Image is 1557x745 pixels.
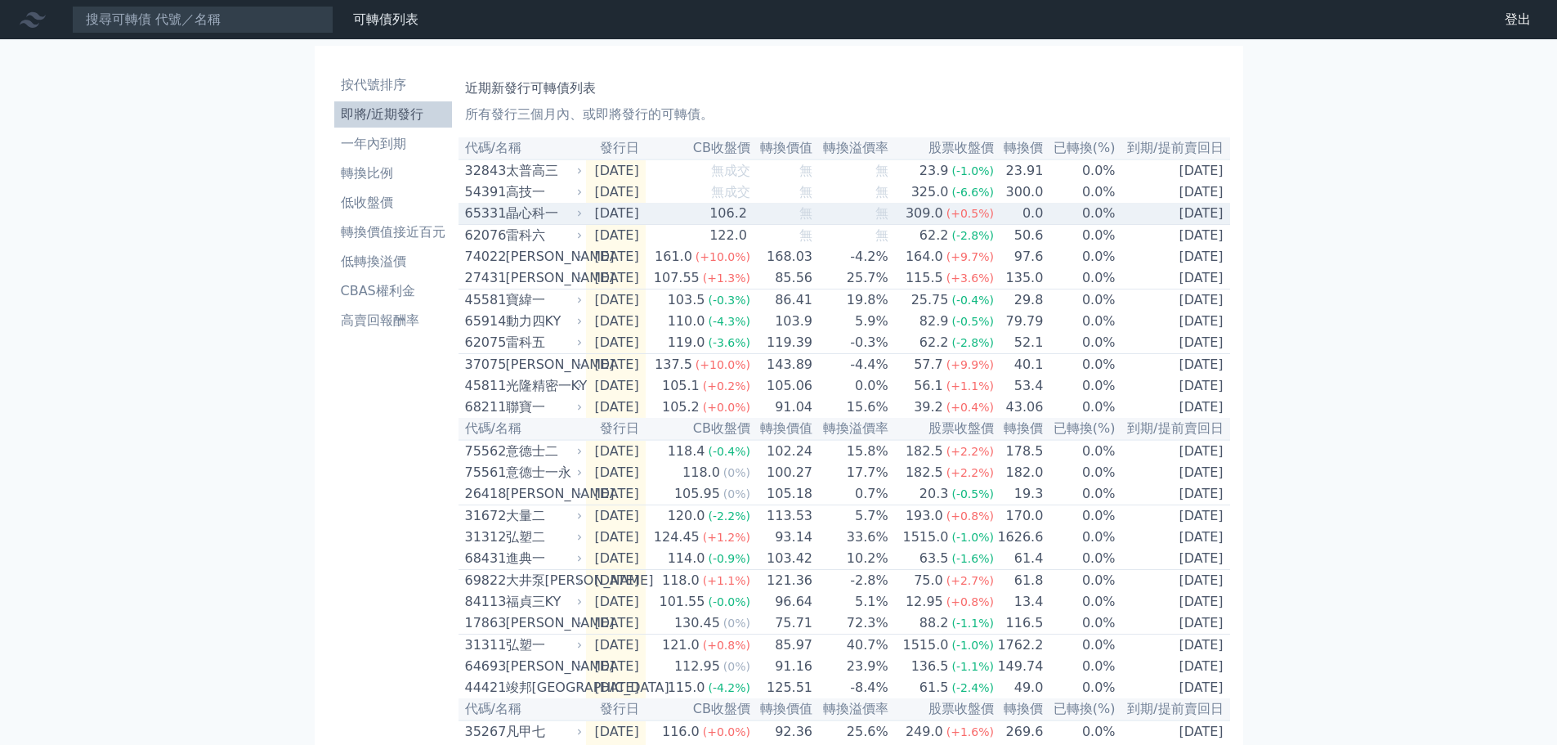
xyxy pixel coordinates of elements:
td: 0.0% [1044,332,1116,354]
a: 轉換比例 [334,160,452,186]
th: 發行日 [586,137,646,159]
span: (-0.5%) [951,487,994,500]
td: 0.0% [1044,159,1116,182]
td: 116.5 [995,613,1044,635]
td: [DATE] [1116,462,1230,483]
td: 0.0% [1044,354,1116,376]
div: 20.3 [916,484,952,504]
td: 182.0 [995,462,1044,483]
a: 一年內到期 [334,131,452,157]
td: [DATE] [1116,505,1230,527]
td: 19.8% [813,289,889,312]
td: 5.9% [813,311,889,332]
span: (+0.2%) [703,379,750,393]
td: [DATE] [586,203,646,225]
td: 102.24 [751,440,813,462]
td: 0.0% [1044,613,1116,635]
th: 發行日 [586,418,646,440]
div: 大井泵[PERSON_NAME] [506,571,579,590]
div: 325.0 [908,182,952,202]
td: [DATE] [586,354,646,376]
td: 85.97 [751,635,813,657]
td: 100.27 [751,462,813,483]
td: [DATE] [1116,159,1230,182]
td: 10.2% [813,548,889,570]
a: 轉換價值接近百元 [334,219,452,245]
th: 已轉換(%) [1044,137,1116,159]
span: 無 [799,184,812,200]
td: 97.6 [995,246,1044,267]
a: 按代號排序 [334,72,452,98]
td: 0.0% [1044,591,1116,613]
div: 意德士一永 [506,463,579,482]
div: 309.0 [902,204,946,223]
div: 高技一 [506,182,579,202]
div: [PERSON_NAME] [506,268,579,288]
div: 103.5 [664,290,709,310]
span: (+9.9%) [946,358,994,371]
td: [DATE] [586,570,646,592]
th: 到期/提前賣回日 [1116,418,1230,440]
div: 65331 [465,204,502,223]
div: 54391 [465,182,502,202]
td: [DATE] [586,440,646,462]
td: [DATE] [586,635,646,657]
td: 86.41 [751,289,813,312]
div: 45811 [465,376,502,396]
div: 62.2 [916,333,952,352]
div: 75.0 [910,571,946,590]
span: (+1.1%) [703,574,750,587]
span: (0%) [723,617,750,630]
span: (-2.2%) [708,509,750,523]
td: 19.3 [995,483,1044,505]
td: 113.53 [751,505,813,527]
td: [DATE] [1116,397,1230,418]
td: 0.0% [1044,462,1116,483]
td: 79.79 [995,311,1044,332]
td: 178.5 [995,440,1044,462]
h1: 近期新發行可轉債列表 [465,79,1224,98]
div: 31312 [465,527,502,547]
span: (+10.0%) [696,358,750,371]
th: CB收盤價 [646,418,751,440]
td: 15.8% [813,440,889,462]
div: 69822 [465,571,502,590]
td: 0.0% [1044,311,1116,332]
td: [DATE] [1116,225,1230,247]
span: (-1.1%) [951,617,994,630]
div: 45581 [465,290,502,310]
td: 0.0% [1044,225,1116,247]
th: 到期/提前賣回日 [1116,137,1230,159]
div: 161.0 [651,247,696,267]
div: 68431 [465,549,502,568]
td: 72.3% [813,613,889,635]
th: 轉換價值 [751,137,813,159]
div: 114.0 [664,549,709,568]
td: [DATE] [1116,591,1230,613]
span: (+0.4%) [946,401,994,414]
td: 0.0% [1044,483,1116,505]
td: 43.06 [995,397,1044,418]
span: (-2.8%) [951,336,994,349]
th: 轉換價 [995,418,1044,440]
div: 27431 [465,268,502,288]
a: 低收盤價 [334,190,452,216]
span: (0%) [723,466,750,479]
div: 75562 [465,442,502,461]
td: [DATE] [586,267,646,289]
div: 62075 [465,333,502,352]
div: 106.2 [706,204,750,223]
div: 120.0 [664,506,709,526]
span: (-0.4%) [951,294,994,307]
td: [DATE] [586,289,646,312]
div: 聯寶一 [506,397,579,417]
td: 0.0 [995,203,1044,225]
div: 84113 [465,592,502,612]
span: (-0.0%) [708,595,750,608]
span: (+1.2%) [703,531,750,544]
th: 代碼/名稱 [459,137,586,159]
td: 300.0 [995,182,1044,203]
span: (-0.4%) [708,445,750,458]
div: 動力四KY [506,312,579,331]
span: (+0.5%) [946,207,994,220]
